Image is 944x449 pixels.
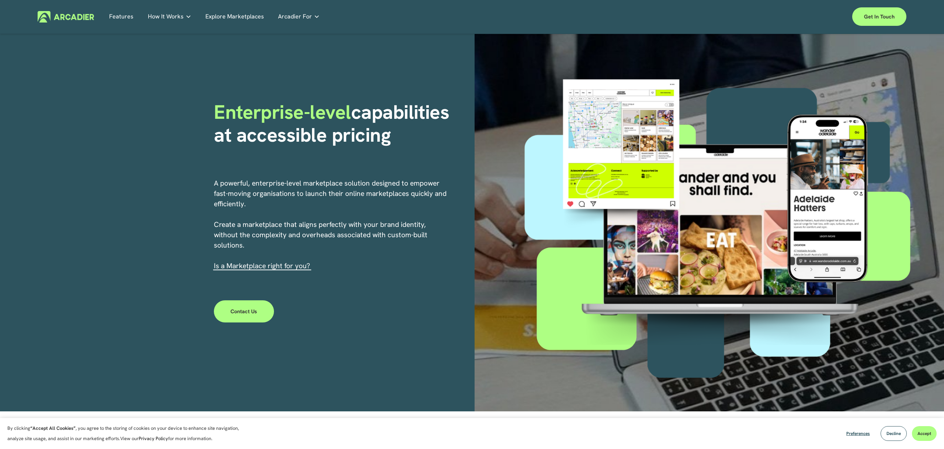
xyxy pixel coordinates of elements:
a: s a Marketplace right for you? [216,261,310,270]
p: A powerful, enterprise-level marketplace solution designed to empower fast-moving organisations t... [214,178,448,271]
a: Features [109,11,133,23]
span: How It Works [148,11,184,22]
span: Enterprise-level [214,99,351,125]
button: Decline [881,426,907,441]
span: I [214,261,310,270]
span: Preferences [846,431,870,436]
span: Decline [886,431,901,436]
strong: “Accept All Cookies” [30,425,76,431]
img: Arcadier [38,11,94,23]
span: Arcadier For [278,11,312,22]
a: Get in touch [852,7,906,26]
p: By clicking , you agree to the storing of cookies on your device to enhance site navigation, anal... [7,423,247,444]
a: folder dropdown [148,11,191,23]
button: Preferences [841,426,875,441]
strong: capabilities at accessible pricing [214,99,454,148]
a: folder dropdown [278,11,320,23]
iframe: Chat Widget [907,414,944,449]
a: Contact Us [214,300,274,322]
a: Privacy Policy [139,435,168,442]
a: Explore Marketplaces [205,11,264,23]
